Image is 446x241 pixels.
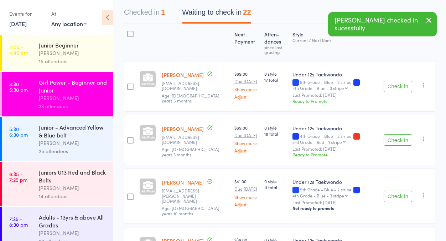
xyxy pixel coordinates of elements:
[9,44,28,55] time: 4:00 - 4:40 pm
[39,184,107,192] div: [PERSON_NAME]
[39,57,107,65] div: 15 attendees
[292,125,378,132] div: Under 12s Taekwondo
[162,146,219,157] span: Age: [DEMOGRAPHIC_DATA] years 3 months
[390,10,406,17] label: Sort by
[39,139,107,147] div: [PERSON_NAME]
[162,71,204,79] a: [PERSON_NAME]
[234,94,259,99] a: Adjust
[9,216,28,227] time: 7:35 - 8:30 pm
[9,20,27,27] a: [DATE]
[39,192,107,200] div: 14 attendees
[39,168,107,184] div: Juniors U13 Red and Black Belts
[234,125,259,153] div: $69.00
[292,178,378,185] div: Under 12s Taekwondo
[162,188,229,204] small: Ae.limon@yahoo.com
[51,8,87,20] div: At
[162,81,229,91] small: Deepali_dolar@yahoo.com
[124,5,165,24] button: Checked in1
[39,94,107,102] div: [PERSON_NAME]
[161,8,165,16] div: 1
[2,117,113,161] a: 5:30 -6:30 pmJunior - Advanced Yellow & Blue belt[PERSON_NAME]25 attendees
[2,72,113,116] a: 4:30 -5:30 pmGirl Power - Beginner and Junior[PERSON_NAME]23 attendees
[234,202,259,207] a: Adjust
[264,131,287,137] span: 18 total
[234,71,259,99] div: $69.00
[234,141,259,145] a: Show more
[292,200,378,205] small: Last Promoted: [DATE]
[39,102,107,110] div: 23 attendees
[182,5,251,24] button: Waiting to check in22
[2,35,113,71] a: 4:00 -4:40 pmJunior Beginner[PERSON_NAME]15 attendees
[234,186,259,191] small: Due [DATE]
[264,45,287,54] div: since last grading
[292,151,378,157] div: Ready to Promote
[384,81,412,92] button: Check in
[234,133,259,138] small: Due [DATE]
[292,86,344,90] div: 4th Grade - Blue - 3 stripe
[264,71,287,77] span: 0 style
[162,179,204,186] a: [PERSON_NAME]
[39,41,107,49] div: Junior Beginner
[264,125,287,131] span: 0 style
[292,187,378,198] div: 5th Grade - Blue - 2 stripe
[264,184,287,190] span: 11 total
[9,126,28,137] time: 5:30 - 6:30 pm
[162,92,219,104] span: Age: [DEMOGRAPHIC_DATA] years 5 months
[39,213,107,229] div: Adults - 13yrs & above All Grades
[292,92,378,97] small: Last Promoted: [DATE]
[9,8,44,20] div: Events for
[9,81,28,92] time: 4:30 - 5:30 pm
[384,191,412,202] button: Check in
[292,146,378,151] small: Last Promoted: [DATE]
[292,140,342,144] div: 3rd Grade - Red - 1 stripe
[9,171,27,182] time: 6:35 - 7:25 pm
[292,193,344,198] div: 4th Grade - Blue - 3 stripe
[234,79,259,84] small: Due [DATE]
[39,78,107,94] div: Girl Power - Beginner and Junior
[292,38,378,42] div: Current / Next Rank
[39,49,107,57] div: [PERSON_NAME]
[234,87,259,91] a: Show more
[162,135,229,145] small: ghopr@optusnet.com.au
[292,71,378,78] div: Under 12s Taekwondo
[408,10,432,17] div: Last name
[162,205,219,216] span: Age: [DEMOGRAPHIC_DATA] years 10 months
[39,147,107,155] div: 25 attendees
[264,178,287,184] span: 0 style
[292,98,378,104] div: Ready to Promote
[39,123,107,139] div: Junior - Advanced Yellow & Blue belt
[384,134,412,146] button: Check in
[234,178,259,206] div: $41.00
[290,27,380,58] div: Style
[243,8,251,16] div: 22
[39,229,107,237] div: [PERSON_NAME]
[234,195,259,199] a: Show more
[2,162,113,206] a: 6:35 -7:25 pmJuniors U13 Red and Black Belts[PERSON_NAME]14 attendees
[292,205,378,211] div: Not ready to promote
[261,27,290,58] div: Atten­dances
[292,80,378,90] div: 5th Grade - Blue - 2 stripe
[232,27,262,58] div: Next Payment
[264,77,287,83] span: 17 total
[234,148,259,153] a: Adjust
[51,20,87,27] div: Any location
[292,134,378,144] div: 4th Grade - Blue - 3 stripe
[162,125,204,132] a: [PERSON_NAME]
[328,12,437,36] div: [PERSON_NAME] checked in sucessfully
